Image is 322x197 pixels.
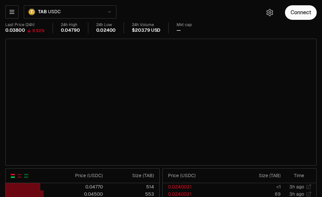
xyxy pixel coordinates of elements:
[228,183,281,190] td: <1
[48,9,60,15] span: USDC
[5,27,25,33] div: 0.03800
[163,183,228,190] td: 0.0240021
[96,22,116,27] div: 24h Low
[233,172,281,179] div: Size ( TAB )
[61,22,80,27] div: 24h High
[177,22,192,27] div: Mkt cap
[61,27,80,33] div: 0.04790
[285,5,317,20] button: Connect
[57,183,103,190] div: 0.04770
[96,27,116,33] div: 0.02400
[28,8,35,16] img: TAB.png
[289,191,304,197] time: 3h ago
[23,173,29,178] button: Show Buy Orders Only
[108,183,154,190] div: 514
[132,27,160,33] div: $203.79 USD
[10,173,16,178] button: Show Buy and Sell Orders
[5,22,45,27] div: Last Price (24h)
[32,28,45,33] div: 9.52%
[17,173,22,178] button: Show Sell Orders Only
[168,172,227,179] div: Price ( USDC )
[6,39,316,165] iframe: Financial Chart
[286,172,304,179] div: Time
[132,22,160,27] div: 24h Volume
[108,172,154,179] div: Size ( TAB )
[177,27,181,33] div: —
[289,184,304,190] time: 3h ago
[57,172,103,179] div: Price ( USDC )
[38,9,47,15] span: TAB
